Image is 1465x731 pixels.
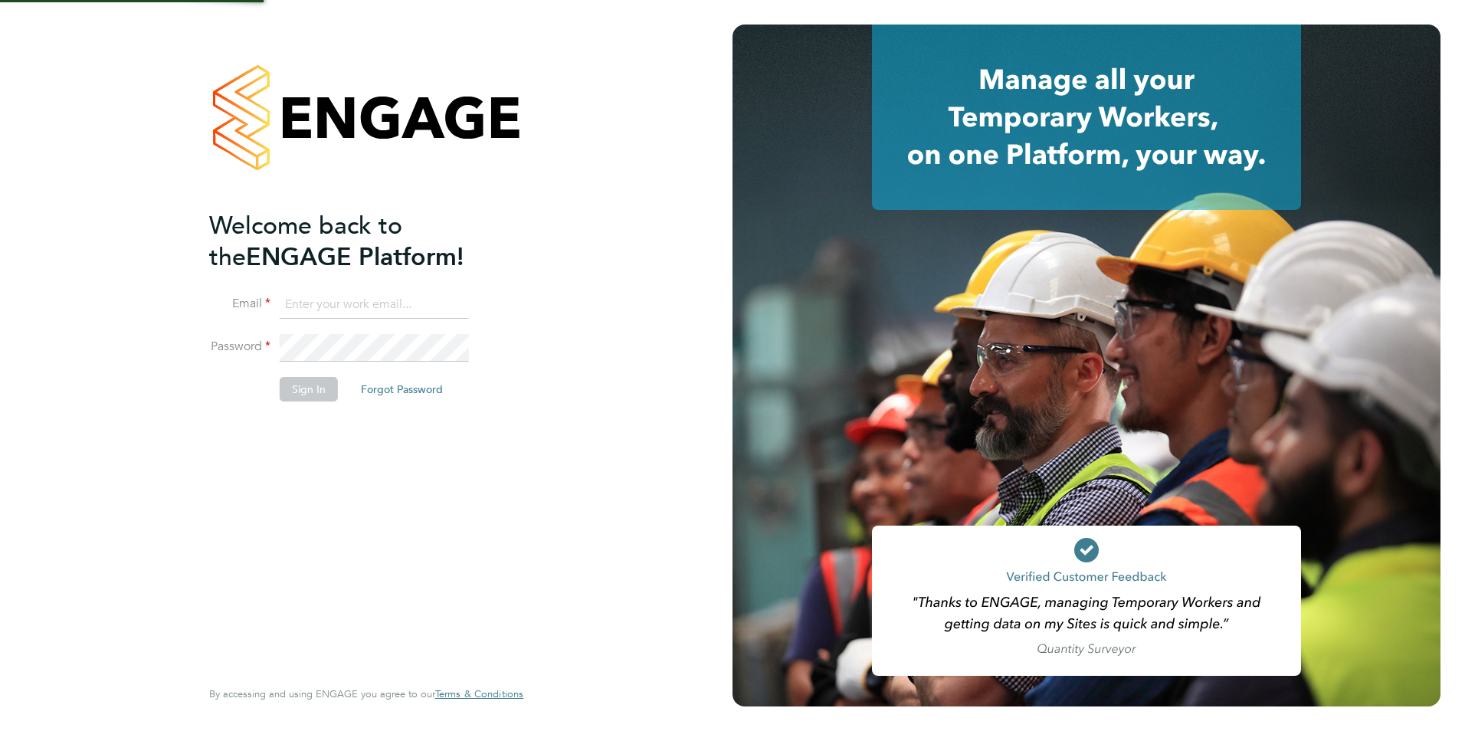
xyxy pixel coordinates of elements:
h2: ENGAGE Platform! [209,210,508,273]
span: By accessing and using ENGAGE you agree to our [209,687,523,700]
span: Welcome back to the [209,211,402,272]
label: Email [209,296,270,312]
button: Forgot Password [349,377,455,402]
a: Terms & Conditions [435,688,523,700]
span: Terms & Conditions [435,687,523,700]
input: Enter your work email... [280,291,469,319]
button: Sign In [280,377,338,402]
label: Password [209,339,270,355]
